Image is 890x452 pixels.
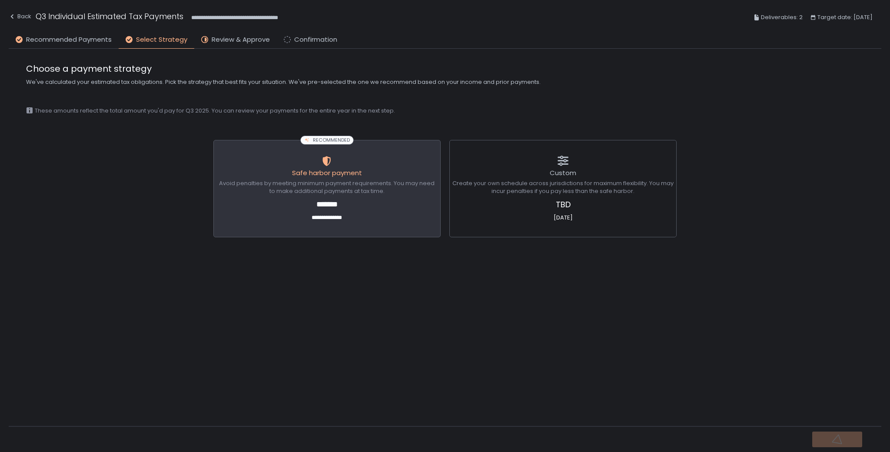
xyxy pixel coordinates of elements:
span: We've calculated your estimated tax obligations. Pick the strategy that best fits your situation.... [26,78,864,86]
span: These amounts reflect the total amount you'd pay for Q3 2025. You can review your payments for th... [35,107,395,115]
span: Deliverables: 2 [761,12,803,23]
div: Back [9,11,31,22]
h1: Q3 Individual Estimated Tax Payments [36,10,183,22]
span: Safe harbor payment [292,168,362,177]
span: Recommended Payments [26,35,112,45]
span: Select Strategy [136,35,187,45]
span: Avoid penalties by meeting minimum payment requirements. You may need to make additional payments... [216,179,438,195]
span: Target date: [DATE] [817,12,873,23]
span: Custom [550,168,576,177]
span: RECOMMENDED [313,137,350,143]
span: Confirmation [294,35,337,45]
span: [DATE] [452,214,674,222]
span: Review & Approve [212,35,270,45]
span: Choose a payment strategy [26,63,864,75]
button: Back [9,10,31,25]
span: TBD [452,199,674,210]
span: Create your own schedule across jurisdictions for maximum flexibility. You may incur penalties if... [452,179,674,195]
